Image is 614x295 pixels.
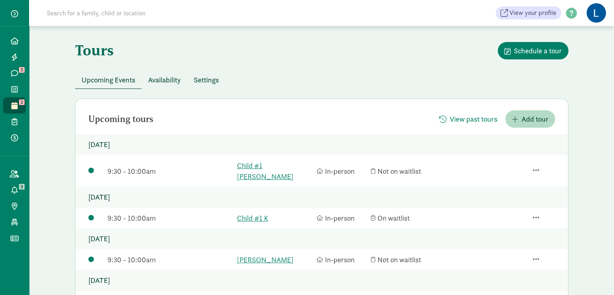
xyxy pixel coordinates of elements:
[107,166,233,177] div: 9:30 - 10:00am
[522,114,549,124] span: Add tour
[237,213,312,223] a: Child #1 K
[19,184,25,190] span: 9
[498,42,568,59] button: Schedule a tour
[19,99,25,105] span: 2
[3,65,26,81] a: 3
[194,74,219,85] span: Settings
[433,115,504,124] a: View past tours
[75,134,568,155] p: [DATE]
[75,42,114,58] h1: Tours
[187,71,225,88] button: Settings
[496,6,561,19] a: View your profile
[574,256,614,295] iframe: Chat Widget
[75,228,568,249] p: [DATE]
[3,97,26,114] a: 2
[237,254,312,265] a: [PERSON_NAME]
[75,270,568,291] p: [DATE]
[371,213,446,223] div: On waitlist
[88,114,153,124] h2: Upcoming tours
[316,254,367,265] div: In-person
[82,74,135,85] span: Upcoming Events
[142,71,187,88] button: Availability
[75,71,142,88] button: Upcoming Events
[316,213,367,223] div: In-person
[3,182,26,198] a: 9
[237,160,312,182] a: Child #1 [PERSON_NAME]
[107,213,233,223] div: 9:30 - 10:00am
[42,5,268,21] input: Search for a family, child or location
[75,187,568,208] p: [DATE]
[450,114,497,124] span: View past tours
[433,110,504,128] button: View past tours
[371,254,446,265] div: Not on waitlist
[371,166,446,177] div: Not on waitlist
[19,67,25,73] span: 3
[107,254,233,265] div: 9:30 - 10:00am
[514,45,562,56] span: Schedule a tour
[148,74,181,85] span: Availability
[509,8,556,18] span: View your profile
[505,110,555,128] button: Add tour
[316,166,367,177] div: In-person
